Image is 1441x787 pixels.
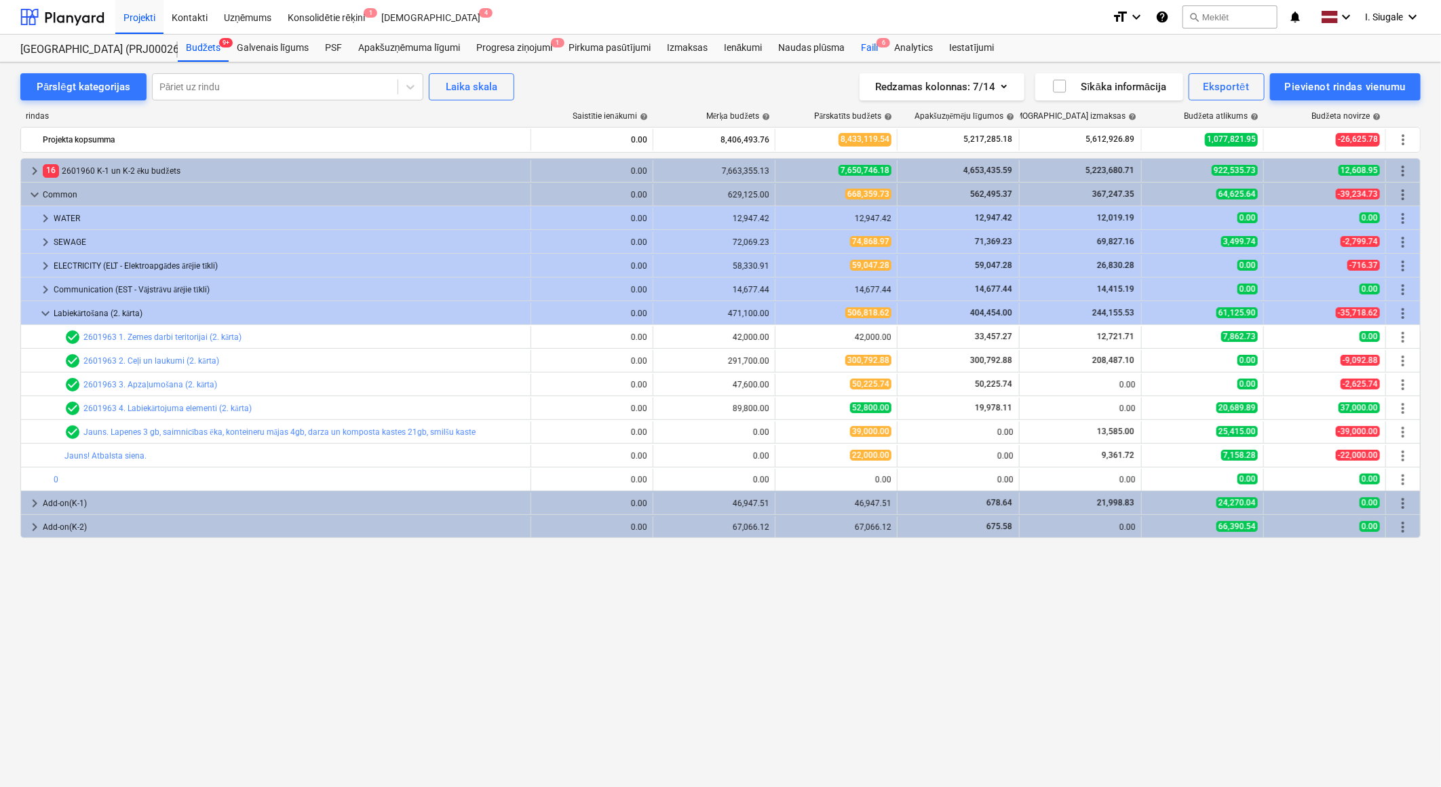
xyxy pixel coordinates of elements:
[37,282,54,298] span: keyboard_arrow_right
[317,35,350,62] a: PSF
[26,519,43,535] span: keyboard_arrow_right
[560,35,659,62] a: Pirkuma pasūtījumi
[974,379,1014,389] span: 50,225.74
[20,73,147,100] button: Pārslēgt kategorijas
[64,353,81,369] span: Rindas vienumam ir 3 PSF
[1395,377,1411,393] span: Vairāk darbību
[1189,73,1265,100] button: Eksportēt
[1237,284,1258,294] span: 0.00
[659,404,769,413] div: 89,800.00
[845,189,891,199] span: 668,359.73
[1360,474,1380,484] span: 0.00
[771,35,853,62] a: Naudas plūsma
[1395,234,1411,250] span: Vairāk darbību
[1360,521,1380,532] span: 0.00
[83,332,242,342] a: 2601963 1. Zemes darbi teritorijai (2. kārta)
[1395,282,1411,298] span: Vairāk darbību
[1091,356,1136,365] span: 208,487.10
[985,522,1014,531] span: 675.58
[850,379,891,389] span: 50,225.74
[1341,355,1380,366] span: -9,092.88
[1183,5,1277,28] button: Meklēt
[43,164,59,177] span: 16
[54,475,58,484] a: 0
[26,163,43,179] span: keyboard_arrow_right
[1025,475,1136,484] div: 0.00
[54,279,525,301] div: Communication (EST - Vājstrāvu ārējie tīkli)
[877,38,890,47] span: 6
[974,284,1014,294] span: 14,677.44
[1025,522,1136,532] div: 0.00
[20,43,161,57] div: [GEOGRAPHIC_DATA] (PRJ0002627, K-1 un K-2(2.kārta) 2601960
[659,332,769,342] div: 42,000.00
[876,78,1008,96] div: Redzamas kolonnas : 7/14
[43,516,525,538] div: Add-on(K-2)
[1091,189,1136,199] span: 367,247.35
[1096,237,1136,246] span: 69,827.16
[1395,132,1411,148] span: Vairāk darbību
[178,35,229,62] div: Budžets
[1035,73,1183,100] button: Sīkāka informācija
[637,113,648,121] span: help
[446,78,497,96] div: Laika skala
[219,38,233,47] span: 9+
[1395,495,1411,512] span: Vairāk darbību
[839,165,891,176] span: 7,650,746.18
[1096,332,1136,341] span: 12,721.71
[1216,402,1258,413] span: 20,689.89
[1237,260,1258,271] span: 0.00
[1096,261,1136,270] span: 26,830.28
[178,35,229,62] a: Budžets9+
[659,285,769,294] div: 14,677.44
[962,134,1014,145] span: 5,217,285.18
[659,35,716,62] a: Izmaksas
[781,285,891,294] div: 14,677.44
[781,332,891,342] div: 42,000.00
[1336,189,1380,199] span: -39,234.73
[537,356,647,366] div: 0.00
[853,35,886,62] div: Faili
[1373,722,1441,787] div: Chat Widget
[479,8,493,18] span: 4
[1237,355,1258,366] span: 0.00
[1336,133,1380,146] span: -26,625.78
[1248,113,1259,121] span: help
[1216,307,1258,318] span: 61,125.90
[1370,113,1381,121] span: help
[1395,258,1411,274] span: Vairāk darbību
[1096,284,1136,294] span: 14,415.19
[1216,426,1258,437] span: 25,415.00
[1221,450,1258,461] span: 7,158.28
[659,356,769,366] div: 291,700.00
[860,73,1024,100] button: Redzamas kolonnas:7/14
[969,356,1014,365] span: 300,792.88
[1341,236,1380,247] span: -2,799.74
[37,234,54,250] span: keyboard_arrow_right
[1395,187,1411,203] span: Vairāk darbību
[1237,379,1258,389] span: 0.00
[429,73,514,100] button: Laika skala
[659,214,769,223] div: 12,947.42
[1270,73,1421,100] button: Pievienot rindas vienumu
[941,35,1002,62] div: Iestatījumi
[1003,113,1014,121] span: help
[37,305,54,322] span: keyboard_arrow_down
[537,475,647,484] div: 0.00
[1212,165,1258,176] span: 922,535.73
[537,427,647,437] div: 0.00
[1395,400,1411,417] span: Vairāk darbību
[1052,78,1167,96] div: Sīkāka informācija
[706,111,770,121] div: Mērķa budžets
[64,329,81,345] span: Rindas vienumam ir 1 PSF
[54,208,525,229] div: WATER
[845,307,891,318] span: 506,818.62
[537,380,647,389] div: 0.00
[903,451,1014,461] div: 0.00
[537,404,647,413] div: 0.00
[1347,260,1380,271] span: -716.37
[659,261,769,271] div: 58,330.91
[537,214,647,223] div: 0.00
[1096,213,1136,223] span: 12,019.19
[845,355,891,366] span: 300,792.88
